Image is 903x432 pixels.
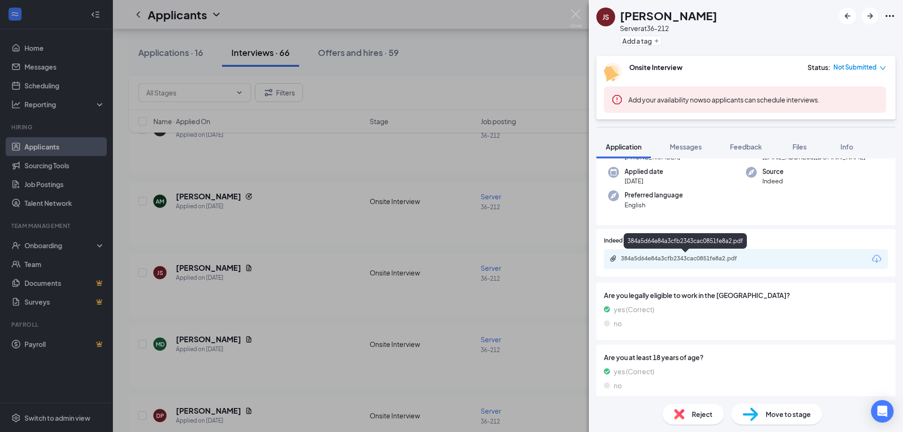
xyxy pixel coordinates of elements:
span: Source [762,167,784,176]
button: ArrowLeftNew [839,8,856,24]
svg: Plus [654,38,659,44]
span: Application [606,142,642,151]
button: Add your availability now [628,95,703,104]
b: Onsite Interview [629,63,682,71]
div: 384a5d64e84a3cfb2343cac0851fe8a2.pdf [624,233,747,249]
svg: ArrowRight [864,10,876,22]
svg: ArrowLeftNew [842,10,853,22]
span: Messages [670,142,702,151]
span: Indeed [762,176,784,186]
button: ArrowRight [862,8,879,24]
span: yes (Correct) [614,304,654,314]
span: no [614,380,622,391]
button: PlusAdd a tag [620,36,662,46]
span: [DATE] [625,176,663,186]
svg: Ellipses [884,10,895,22]
span: Feedback [730,142,762,151]
span: down [879,65,886,71]
span: Files [792,142,807,151]
div: Open Intercom Messenger [871,400,894,423]
svg: Error [611,94,623,105]
div: JS [602,12,609,22]
svg: Download [871,253,882,265]
div: Server at 36-212 [620,24,717,33]
span: Applied date [625,167,663,176]
span: Preferred language [625,190,683,200]
span: Indeed Resume [604,236,645,245]
svg: Paperclip [610,255,617,262]
span: Not Submitted [833,63,877,72]
a: Paperclip384a5d64e84a3cfb2343cac0851fe8a2.pdf [610,255,762,264]
span: Info [840,142,853,151]
span: no [614,318,622,329]
span: so applicants can schedule interviews. [628,95,820,104]
span: yes (Correct) [614,366,654,377]
span: Reject [692,409,713,419]
div: Status : [808,63,831,72]
h1: [PERSON_NAME] [620,8,717,24]
span: Are you legally eligible to work in the [GEOGRAPHIC_DATA]? [604,290,888,300]
span: Are you at least 18 years of age? [604,352,888,362]
span: Move to stage [766,409,811,419]
span: English [625,200,683,210]
div: 384a5d64e84a3cfb2343cac0851fe8a2.pdf [621,255,752,262]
